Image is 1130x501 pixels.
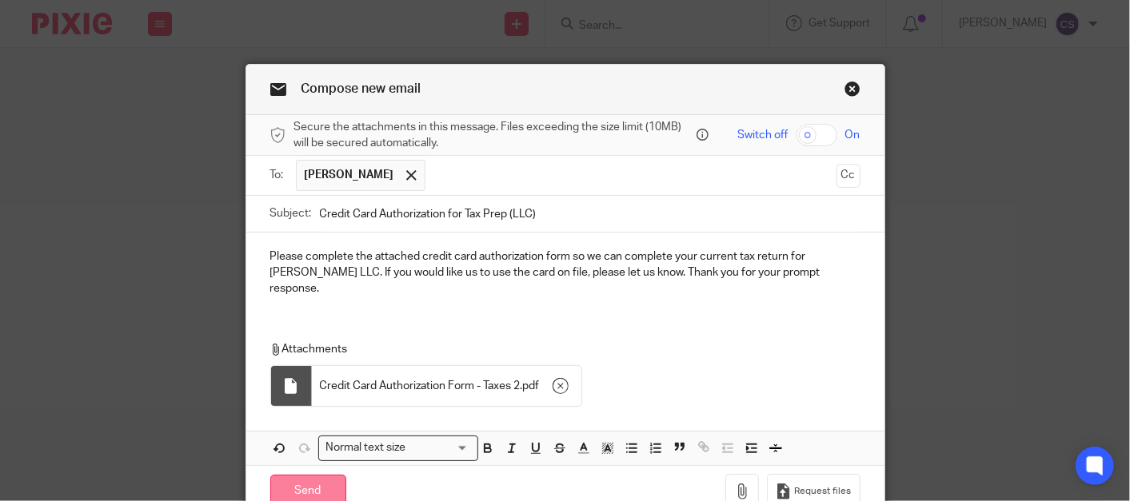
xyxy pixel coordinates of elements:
label: Subject: [270,205,312,221]
span: Compose new email [301,82,421,95]
a: Close this dialog window [845,81,860,102]
div: Search for option [318,435,478,460]
span: On [845,127,860,143]
div: . [312,366,581,406]
button: Cc [837,164,860,188]
label: To: [270,167,288,183]
input: Search for option [410,439,468,456]
span: Request files [795,485,852,498]
span: Normal text size [322,439,409,456]
span: Credit Card Authorization Form - Taxes 2 [320,378,521,394]
span: Secure the attachments in this message. Files exceeding the size limit (10MB) will be secured aut... [294,119,693,152]
p: Attachments [270,341,856,357]
span: [PERSON_NAME] [305,167,394,183]
p: Please complete the attached credit card authorization form so we can complete your current tax r... [270,249,860,297]
span: pdf [523,378,540,394]
span: Switch off [738,127,789,143]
